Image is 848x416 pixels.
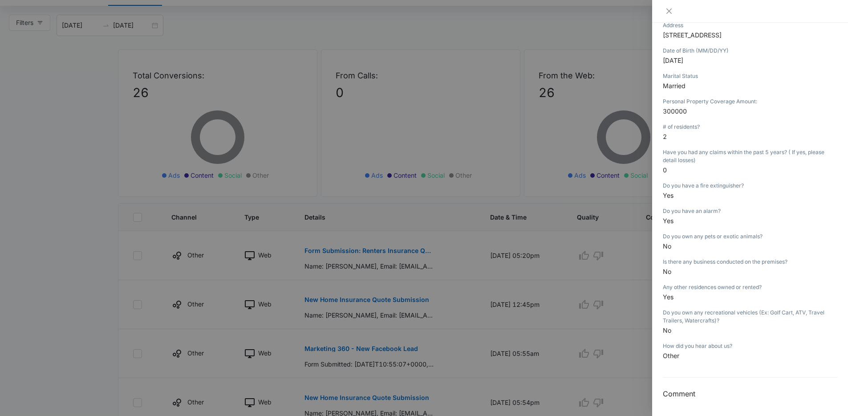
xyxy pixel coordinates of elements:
span: Yes [663,217,674,224]
div: Do you own any recreational vehicles (Ex: Golf Cart, ATV, Travel Trailers, Watercrafts)? [663,309,837,325]
span: [DATE] [663,57,683,64]
span: No [663,268,671,275]
div: How did you hear about us? [663,342,837,350]
div: Address [663,21,837,29]
div: Do you own any pets or exotic animals? [663,232,837,241]
div: Any other residences owned or rented? [663,283,837,291]
span: 2 [663,133,667,140]
div: Have you had any claims within the past 5 years? ( If yes, please detail losses) [663,148,837,164]
div: Marital Status [663,72,837,80]
h3: Comment [663,388,837,399]
div: Date of Birth (MM/DD/YY) [663,47,837,55]
span: No [663,242,671,250]
button: Close [663,7,675,15]
div: Is there any business conducted on the premises? [663,258,837,266]
span: 300000 [663,107,687,115]
div: Do you have a fire extinguisher? [663,182,837,190]
span: Yes [663,192,674,199]
div: Do you have an alarm? [663,207,837,215]
div: # of residents? [663,123,837,131]
span: 0 [663,166,667,174]
div: Personal Property Coverage Amount: [663,98,837,106]
span: Yes [663,293,674,301]
span: [STREET_ADDRESS] [663,31,722,39]
span: No [663,326,671,334]
span: close [665,8,673,15]
span: Other [663,352,679,359]
span: Married [663,82,686,90]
